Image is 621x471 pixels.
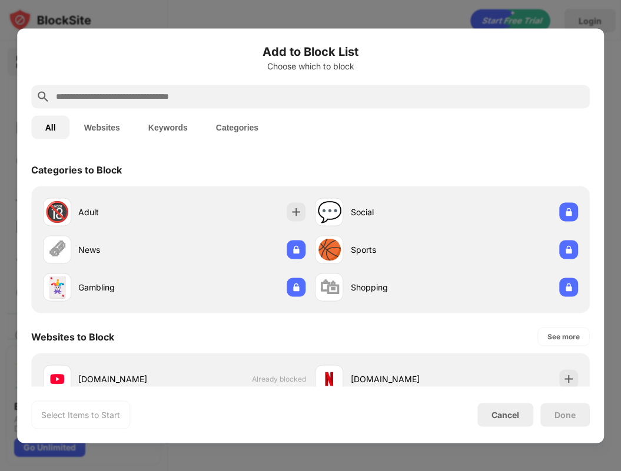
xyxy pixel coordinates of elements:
div: See more [547,330,580,342]
button: All [31,115,70,139]
div: 🏀 [317,238,342,262]
img: favicons [50,372,64,386]
div: Cancel [492,410,519,420]
div: 🃏 [45,275,69,299]
div: Sports [351,243,447,256]
span: Already blocked [252,375,306,383]
div: 🛍 [320,275,340,299]
div: News [78,243,174,256]
div: Select Items to Start [41,409,120,420]
div: Websites to Block [31,330,114,342]
div: Categories to Block [31,163,122,175]
div: Gambling [78,281,174,293]
img: favicons [323,372,337,386]
div: Social [351,206,447,218]
div: 🔞 [45,200,69,224]
div: Choose which to block [31,61,590,71]
div: 🗞 [47,238,67,262]
div: [DOMAIN_NAME] [78,373,174,385]
div: Adult [78,206,174,218]
div: [DOMAIN_NAME] [351,373,447,385]
div: Shopping [351,281,447,293]
button: Keywords [134,115,202,139]
button: Websites [70,115,134,139]
h6: Add to Block List [31,42,590,60]
button: Categories [202,115,273,139]
div: 💬 [317,200,342,224]
div: Done [554,410,576,419]
img: search.svg [36,89,50,103]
